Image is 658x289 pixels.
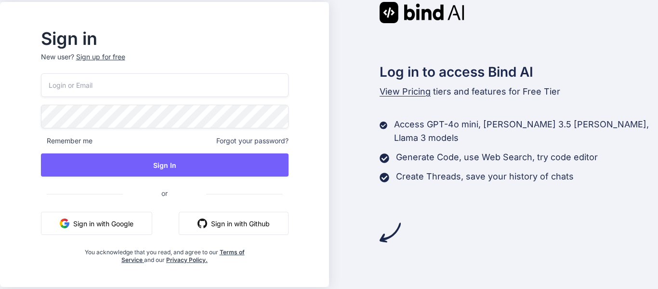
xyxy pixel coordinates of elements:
div: You acknowledge that you read, and agree to our and our [82,243,247,264]
img: Bind AI logo [380,2,464,23]
span: Remember me [41,136,92,146]
button: Sign in with Google [41,212,152,235]
img: arrow [380,222,401,243]
a: Terms of Service [121,248,245,263]
span: or [123,181,206,205]
h2: Sign in [41,31,289,46]
button: Sign In [41,153,289,177]
div: Sign up for free [76,52,125,62]
p: New user? [41,52,289,73]
span: Forgot your password? [216,136,289,146]
p: tiers and features for Free Tier [380,85,658,98]
h2: Log in to access Bind AI [380,62,658,82]
input: Login or Email [41,73,289,97]
img: github [197,219,207,228]
p: Generate Code, use Web Search, try code editor [396,151,598,164]
img: google [60,219,69,228]
p: Access GPT-4o mini, [PERSON_NAME] 3.5 [PERSON_NAME], Llama 3 models [394,118,658,145]
span: View Pricing [380,86,431,96]
a: Privacy Policy. [166,256,208,263]
p: Create Threads, save your history of chats [396,170,574,183]
button: Sign in with Github [179,212,289,235]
